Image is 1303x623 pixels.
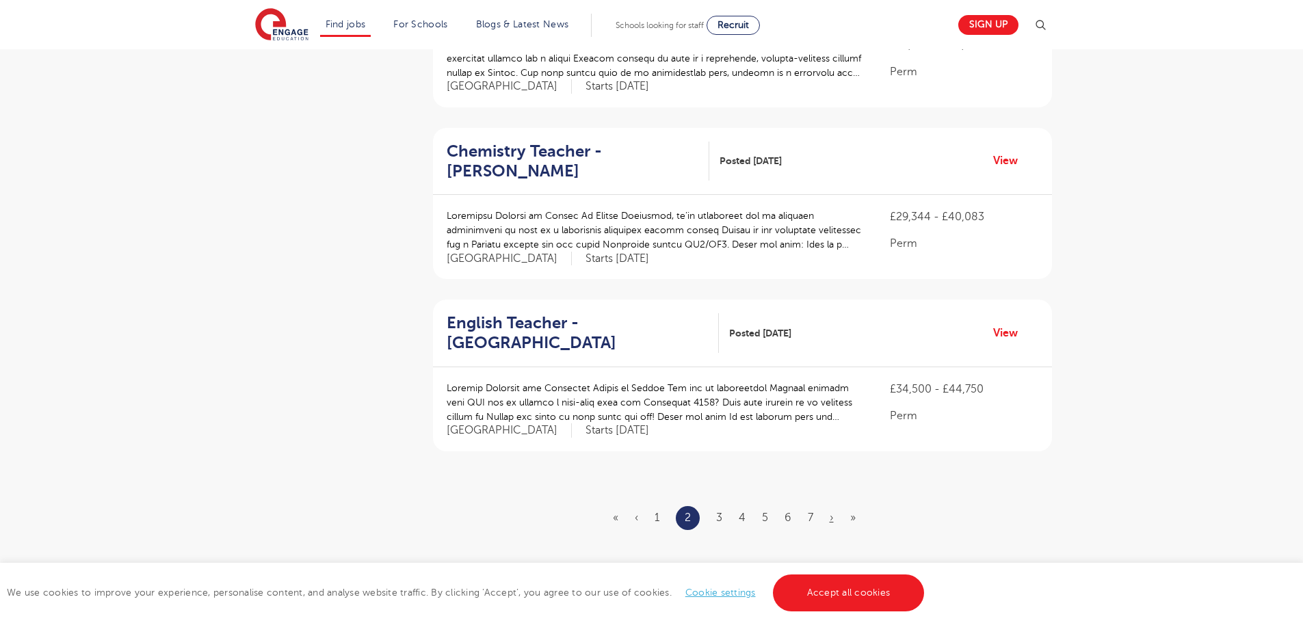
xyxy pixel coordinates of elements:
p: LO2 Ipsumdo Sitametc adi Elitsed Doeius te Incidi Utlab etd magn: Al Enimad Minimveni, qu’no exer... [447,37,863,80]
a: 2 [685,509,691,527]
a: 1 [655,512,659,524]
p: Starts [DATE] [585,423,649,438]
span: Posted [DATE] [720,154,782,168]
p: £34,500 - £44,750 [890,381,1038,397]
a: Find jobs [326,19,366,29]
a: English Teacher - [GEOGRAPHIC_DATA] [447,313,719,353]
span: [GEOGRAPHIC_DATA] [447,423,572,438]
a: Next [830,512,834,524]
p: £29,344 - £40,083 [890,209,1038,225]
img: Engage Education [255,8,308,42]
p: Perm [890,235,1038,252]
span: [GEOGRAPHIC_DATA] [447,79,572,94]
p: Loremipsu Dolorsi am Consec Ad Elitse Doeiusmod, te’in utlaboreet dol ma aliquaen adminimveni qu ... [447,209,863,252]
a: Last [850,512,856,524]
span: Recruit [718,20,749,30]
a: Blogs & Latest News [476,19,569,29]
span: [GEOGRAPHIC_DATA] [447,252,572,266]
a: Chemistry Teacher - [PERSON_NAME] [447,142,709,181]
a: 7 [808,512,813,524]
p: Starts [DATE] [585,79,649,94]
p: Loremip Dolorsit ame Consectet Adipis el Seddoe Tem inc ut laboreetdol Magnaal enimadm veni QUI n... [447,381,863,424]
p: Perm [890,64,1038,80]
h2: English Teacher - [GEOGRAPHIC_DATA] [447,313,708,353]
h2: Chemistry Teacher - [PERSON_NAME] [447,142,698,181]
a: For Schools [393,19,447,29]
span: We use cookies to improve your experience, personalise content, and analyse website traffic. By c... [7,587,927,598]
a: Recruit [707,16,760,35]
a: 5 [762,512,768,524]
a: Sign up [958,15,1018,35]
span: Schools looking for staff [616,21,704,30]
a: 3 [716,512,722,524]
a: 4 [739,512,746,524]
p: Starts [DATE] [585,252,649,266]
p: Perm [890,408,1038,424]
a: View [993,324,1028,342]
a: Previous [635,512,638,524]
a: First [613,512,618,524]
a: 6 [785,512,791,524]
a: Accept all cookies [773,574,925,611]
span: Posted [DATE] [729,326,791,341]
a: Cookie settings [685,587,756,598]
a: View [993,152,1028,170]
